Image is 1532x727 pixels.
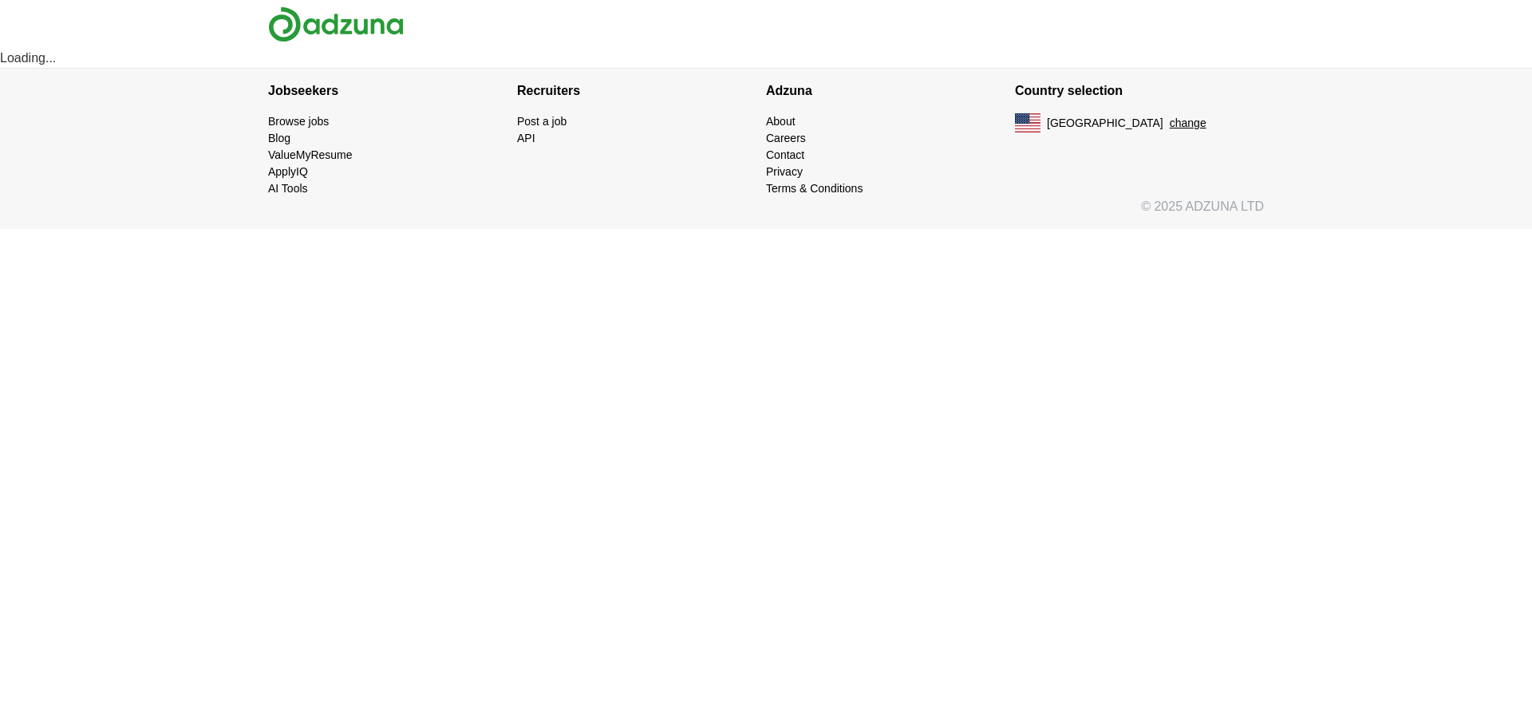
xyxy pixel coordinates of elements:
[766,115,796,128] a: About
[268,115,329,128] a: Browse jobs
[268,182,308,195] a: AI Tools
[1015,69,1264,113] h4: Country selection
[268,132,290,144] a: Blog
[268,6,404,42] img: Adzuna logo
[766,165,803,178] a: Privacy
[255,197,1277,229] div: © 2025 ADZUNA LTD
[1015,113,1040,132] img: US flag
[766,132,806,144] a: Careers
[766,148,804,161] a: Contact
[766,182,863,195] a: Terms & Conditions
[517,115,567,128] a: Post a job
[268,165,308,178] a: ApplyIQ
[1047,115,1163,132] span: [GEOGRAPHIC_DATA]
[517,132,535,144] a: API
[268,148,353,161] a: ValueMyResume
[1170,115,1206,132] button: change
